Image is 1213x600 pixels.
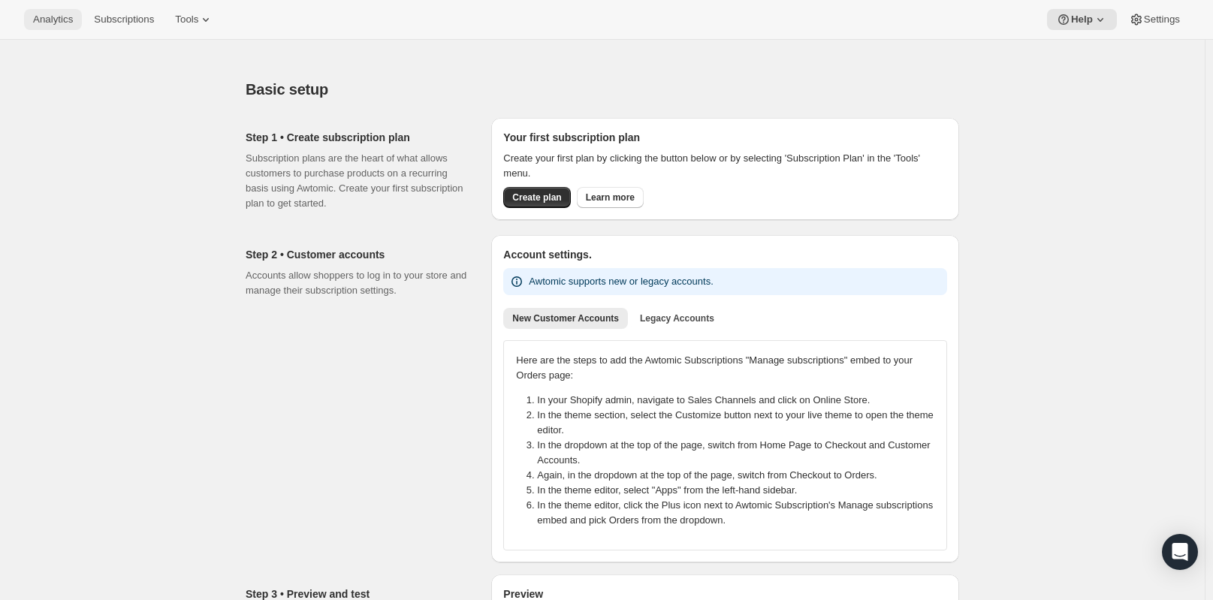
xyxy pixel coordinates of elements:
h2: Step 1 • Create subscription plan [246,130,467,145]
span: Legacy Accounts [640,312,714,324]
p: Accounts allow shoppers to log in to your store and manage their subscription settings. [246,268,467,298]
li: In your Shopify admin, navigate to Sales Channels and click on Online Store. [537,393,943,408]
button: Settings [1120,9,1189,30]
p: Awtomic supports new or legacy accounts. [529,274,713,289]
p: Subscription plans are the heart of what allows customers to purchase products on a recurring bas... [246,151,467,211]
h2: Your first subscription plan [503,130,947,145]
button: Help [1047,9,1117,30]
button: Tools [166,9,222,30]
span: New Customer Accounts [512,312,619,324]
h2: Account settings. [503,247,947,262]
span: Basic setup [246,81,328,98]
li: In the theme section, select the Customize button next to your live theme to open the theme editor. [537,408,943,438]
h2: Step 2 • Customer accounts [246,247,467,262]
li: In the dropdown at the top of the page, switch from Home Page to Checkout and Customer Accounts. [537,438,943,468]
a: Learn more [577,187,644,208]
span: Help [1071,14,1093,26]
li: In the theme editor, click the Plus icon next to Awtomic Subscription's Manage subscriptions embe... [537,498,943,528]
p: Here are the steps to add the Awtomic Subscriptions "Manage subscriptions" embed to your Orders p... [516,353,934,383]
button: Analytics [24,9,82,30]
li: In the theme editor, select "Apps" from the left-hand sidebar. [537,483,943,498]
span: Settings [1144,14,1180,26]
li: Again, in the dropdown at the top of the page, switch from Checkout to Orders. [537,468,943,483]
span: Create plan [512,191,561,204]
button: New Customer Accounts [503,308,628,329]
span: Tools [175,14,198,26]
button: Subscriptions [85,9,163,30]
span: Subscriptions [94,14,154,26]
span: Analytics [33,14,73,26]
div: Open Intercom Messenger [1162,534,1198,570]
button: Create plan [503,187,570,208]
p: Create your first plan by clicking the button below or by selecting 'Subscription Plan' in the 'T... [503,151,947,181]
button: Legacy Accounts [631,308,723,329]
span: Learn more [586,191,635,204]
